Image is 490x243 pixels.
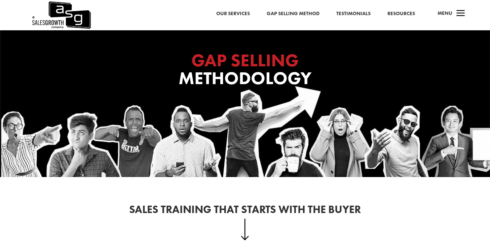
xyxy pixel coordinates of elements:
[111,51,380,91] h1: Methodology
[267,9,319,18] a: Gap Selling Method
[336,9,371,18] a: Testimonials
[241,218,249,240] img: down-arrow
[454,7,467,21] span: a
[438,10,452,16] span: Menu
[64,204,427,218] h2: Sales Training That Starts With the Buyer
[387,9,415,18] a: Resources
[191,49,299,72] span: GAP SELLING
[216,9,250,18] a: Our Services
